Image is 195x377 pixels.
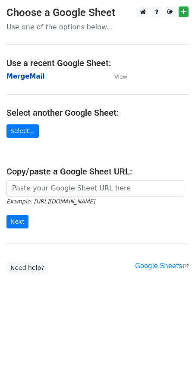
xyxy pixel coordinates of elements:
[6,180,184,196] input: Paste your Google Sheet URL here
[114,73,127,80] small: View
[106,73,127,80] a: View
[6,6,189,19] h3: Choose a Google Sheet
[6,124,39,138] a: Select...
[6,198,95,205] small: Example: [URL][DOMAIN_NAME]
[6,166,189,177] h4: Copy/paste a Google Sheet URL:
[6,58,189,68] h4: Use a recent Google Sheet:
[6,215,28,228] input: Next
[6,22,189,32] p: Use one of the options below...
[6,108,189,118] h4: Select another Google Sheet:
[152,336,195,377] iframe: Chat Widget
[6,261,48,275] a: Need help?
[6,73,45,80] a: MergeMail
[135,262,189,270] a: Google Sheets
